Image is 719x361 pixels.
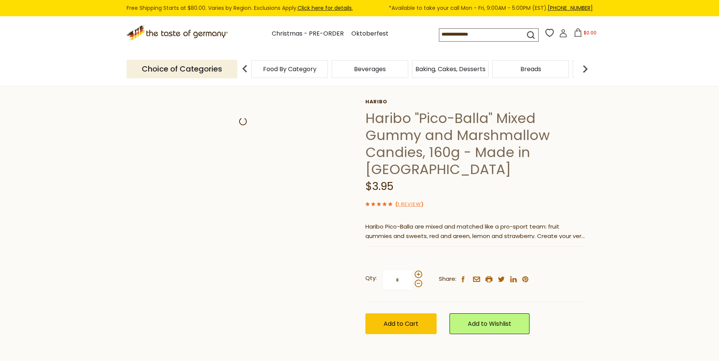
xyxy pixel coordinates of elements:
[365,179,393,194] span: $3.95
[365,313,437,334] button: Add to Cart
[439,274,456,284] span: Share:
[548,4,593,12] a: [PHONE_NUMBER]
[450,313,529,334] a: Add to Wishlist
[263,66,316,72] a: Food By Category
[365,222,587,241] p: Haribo Pico-Balla are mixed and matched like a pro-sport team: fruit gummies and sweets, red and ...
[127,4,593,12] div: Free Shipping Starts at $80.00. Varies by Region. Exclusions Apply.
[365,99,587,105] a: Haribo
[415,66,486,72] a: Baking, Cakes, Desserts
[237,61,252,76] img: previous arrow
[520,66,541,72] a: Breads
[354,66,386,72] a: Beverages
[389,4,593,12] span: *Available to take your call Mon - Fri, 9:00AM - 5:00PM (EST).
[384,319,418,328] span: Add to Cart
[365,110,587,178] h1: Haribo "Pico-Balla" Mixed Gummy and Marshmallow Candies, 160g - Made in [GEOGRAPHIC_DATA]
[584,30,597,36] span: $0.00
[298,4,353,12] a: Click here for details.
[395,201,423,208] span: ( )
[272,29,344,39] a: Christmas - PRE-ORDER
[127,60,237,78] p: Choice of Categories
[382,269,413,290] input: Qty:
[578,61,593,76] img: next arrow
[365,274,377,283] strong: Qty:
[351,29,388,39] a: Oktoberfest
[569,28,601,40] button: $0.00
[398,201,421,209] a: 1 Review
